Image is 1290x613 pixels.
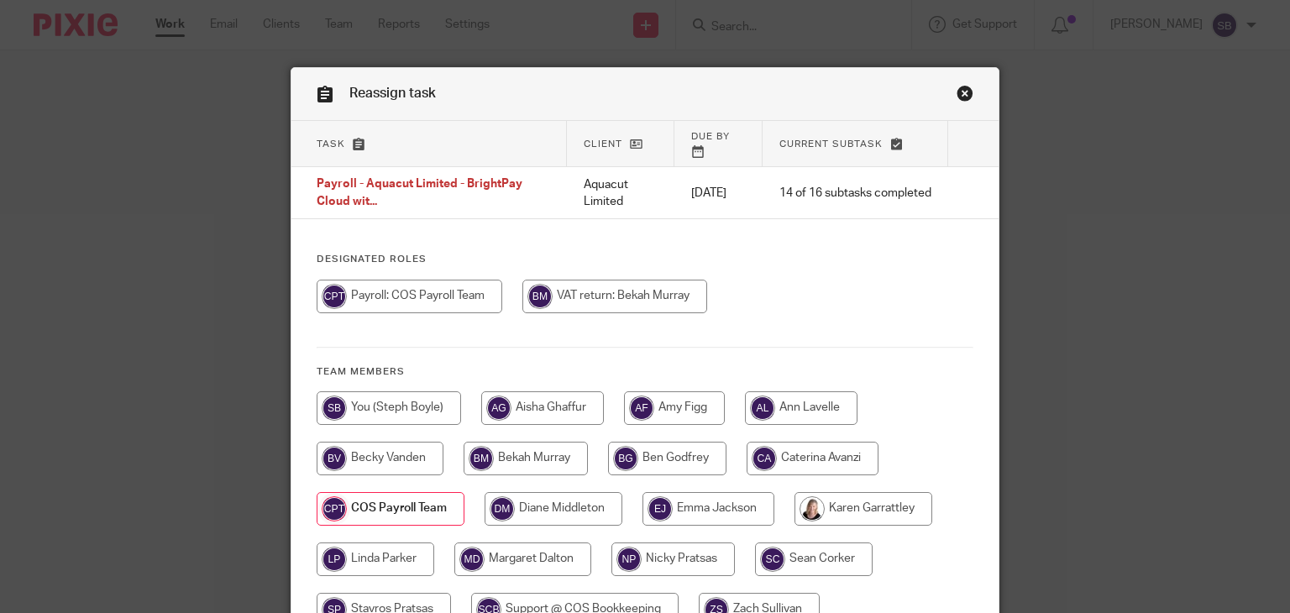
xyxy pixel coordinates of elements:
[317,139,345,149] span: Task
[957,85,973,107] a: Close this dialog window
[584,139,622,149] span: Client
[779,139,883,149] span: Current subtask
[317,365,974,379] h4: Team members
[763,167,948,219] td: 14 of 16 subtasks completed
[349,86,436,100] span: Reassign task
[317,253,974,266] h4: Designated Roles
[691,132,730,141] span: Due by
[317,179,522,208] span: Payroll - Aquacut Limited - BrightPay Cloud wit...
[584,176,658,211] p: Aquacut Limited
[691,185,746,202] p: [DATE]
